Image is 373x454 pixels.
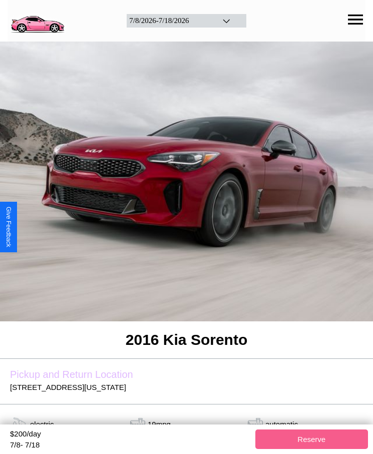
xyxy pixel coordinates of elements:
[10,369,363,380] label: Pickup and Return Location
[5,207,12,247] div: Give Feedback
[148,417,171,431] p: 19 mpg
[129,17,209,25] div: 7 / 8 / 2026 - 7 / 18 / 2026
[8,5,67,35] img: logo
[30,417,54,431] p: electric
[128,417,148,432] img: tank
[10,417,30,432] img: gas
[10,429,250,440] div: $ 200 /day
[245,417,265,432] img: gas
[265,417,298,431] p: automatic
[10,380,363,394] p: [STREET_ADDRESS][US_STATE]
[10,440,250,449] div: 7 / 8 - 7 / 18
[255,429,368,449] button: Reserve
